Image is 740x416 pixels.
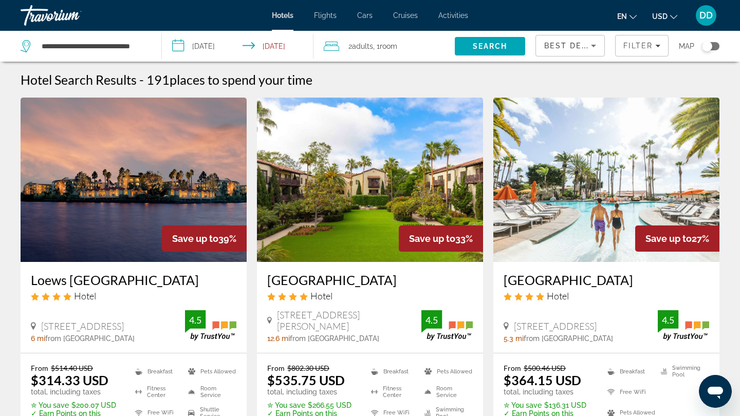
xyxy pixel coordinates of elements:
div: 4.5 [658,314,678,326]
p: $136.31 USD [504,401,595,409]
span: Adults [352,42,373,50]
a: [GEOGRAPHIC_DATA] [504,272,709,288]
span: from [GEOGRAPHIC_DATA] [524,334,613,343]
span: en [617,12,627,21]
li: Breakfast [130,364,183,379]
li: Pets Allowed [183,364,236,379]
ins: $314.33 USD [31,372,108,388]
span: From [504,364,521,372]
span: , 1 [373,39,397,53]
a: Travorium [21,2,123,29]
li: Pets Allowed [419,364,473,379]
del: $802.30 USD [287,364,329,372]
div: 4 star Hotel [267,290,473,301]
img: Estancia La Jolla Hotel & Spa [257,98,483,262]
p: total, including taxes [504,388,595,396]
a: Cars [357,11,373,20]
span: - [139,72,144,87]
h1: Hotel Search Results [21,72,137,87]
button: Toggle map [694,42,719,51]
a: Activities [438,11,468,20]
img: Loews Coronado Bay Resort [21,98,247,262]
span: 12.6 mi [267,334,290,343]
span: Search [473,42,508,50]
a: Flights [314,11,337,20]
span: From [31,364,48,372]
span: Hotel [310,290,332,301]
button: Filters [615,35,669,56]
span: from [GEOGRAPHIC_DATA] [45,334,135,343]
span: From [267,364,285,372]
span: Map [679,39,694,53]
span: Room [380,42,397,50]
span: Hotel [547,290,569,301]
div: 4.5 [421,314,442,326]
li: Swimming Pool [656,364,709,379]
img: TrustYou guest rating badge [658,310,709,341]
p: total, including taxes [31,388,122,396]
div: 4 star Hotel [504,290,709,301]
li: Fitness Center [130,384,183,400]
p: $200.07 USD [31,401,122,409]
span: DD [699,10,713,21]
a: Hotels [272,11,293,20]
div: 27% [635,225,719,252]
span: Save up to [172,233,218,244]
li: Room Service [183,384,236,400]
img: TrustYou guest rating badge [185,310,236,341]
button: Travelers: 2 adults, 0 children [313,31,455,62]
span: USD [652,12,668,21]
img: TrustYou guest rating badge [421,310,473,341]
mat-select: Sort by [544,40,596,52]
button: Search [455,37,525,55]
img: San Diego Mission Bay Resort [493,98,719,262]
div: 33% [399,225,483,252]
span: ✮ You save [267,401,305,409]
li: Fitness Center [366,384,419,400]
span: Hotel [74,290,96,301]
div: 4 star Hotel [31,290,236,301]
span: 6 mi [31,334,45,343]
span: ✮ You save [31,401,69,409]
div: 4.5 [185,314,206,326]
li: Room Service [419,384,473,400]
span: Best Deals [544,42,598,50]
span: Filter [623,42,653,50]
button: User Menu [693,5,719,26]
input: Search hotel destination [41,39,146,54]
li: Breakfast [602,364,656,379]
a: Loews [GEOGRAPHIC_DATA] [31,272,236,288]
p: $266.55 USD [267,401,358,409]
p: total, including taxes [267,388,358,396]
a: [GEOGRAPHIC_DATA] [267,272,473,288]
button: Change currency [652,9,677,24]
span: 2 [348,39,373,53]
ins: $535.75 USD [267,372,345,388]
li: Breakfast [366,364,419,379]
span: Save up to [409,233,455,244]
span: ✮ You save [504,401,542,409]
h2: 191 [146,72,312,87]
a: Cruises [393,11,418,20]
del: $500.46 USD [524,364,566,372]
button: Change language [617,9,637,24]
span: [STREET_ADDRESS] [514,320,597,332]
span: [STREET_ADDRESS] [41,320,124,332]
del: $514.40 USD [51,364,93,372]
span: places to spend your time [170,72,312,87]
span: from [GEOGRAPHIC_DATA] [290,334,379,343]
span: 5.3 mi [504,334,524,343]
li: Free WiFi [602,384,656,400]
iframe: Button to launch messaging window [699,375,732,408]
button: Select check in and out date [162,31,313,62]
